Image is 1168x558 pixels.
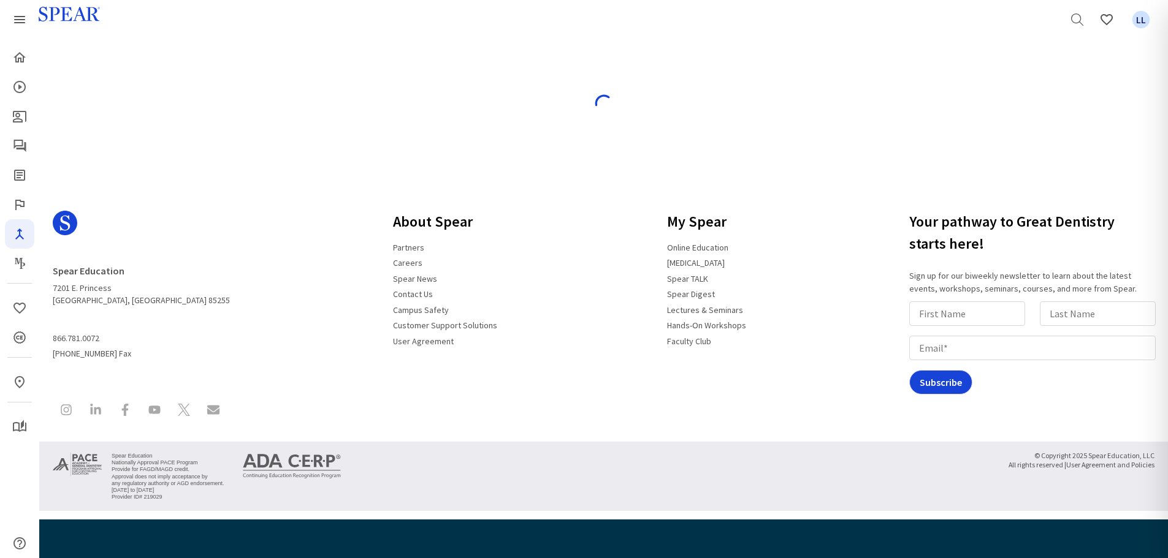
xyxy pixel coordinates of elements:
[1040,301,1156,326] input: Last Name
[909,336,1156,360] input: Email*
[53,260,132,282] a: Spear Education
[386,315,505,336] a: Customer Support Solutions
[1009,451,1155,470] small: © Copyright 2025 Spear Education, LLC All rights reserved |
[5,131,34,160] a: Spear Talk
[386,268,445,289] a: Spear News
[5,160,34,190] a: Spear Digest
[53,328,107,349] a: 866.781.0072
[5,529,34,558] a: Help
[386,206,505,238] h3: About Spear
[386,237,432,258] a: Partners
[909,270,1161,295] p: Sign up for our biweekly newsletter to learn about the latest events, workshops, seminars, course...
[5,43,34,72] a: Home
[170,396,197,426] a: Spear Education on X
[53,451,102,477] img: Approved PACE Program Provider
[112,487,224,494] li: [DATE] to [DATE]
[909,301,1025,326] input: First Name
[1132,11,1150,29] span: LL
[594,94,614,113] img: spinner-blue.svg
[909,370,972,394] input: Subscribe
[660,268,716,289] a: Spear TALK
[5,249,34,278] a: Masters Program
[200,396,227,426] a: Contact Spear Education
[112,453,224,459] li: Spear Education
[386,284,440,304] a: Contact Us
[5,102,34,131] a: Patient Education
[1092,5,1121,34] a: Favorites
[5,190,34,219] a: Faculty Club Elite
[660,315,754,336] a: Hands-On Workshops
[1126,5,1156,34] a: Favorites
[5,368,34,397] a: In-Person & Virtual
[112,459,224,466] li: Nationally Approval PACE Program
[5,72,34,102] a: Courses
[1063,5,1092,34] a: Search
[243,454,341,478] img: ADA CERP Continuing Education Recognition Program
[660,300,750,320] a: Lectures & Seminars
[53,328,230,360] span: [PHONE_NUMBER] Fax
[5,219,34,249] a: Navigator Pro
[5,412,34,442] a: My Study Club
[909,206,1161,260] h3: Your pathway to Great Dentistry starts here!
[53,260,230,306] address: 7201 E. Princess [GEOGRAPHIC_DATA], [GEOGRAPHIC_DATA] 85255
[386,300,456,320] a: Campus Safety
[112,494,224,500] li: Provider ID# 219029
[660,331,719,352] a: Faculty Club
[112,466,224,473] li: Provide for FAGD/MAGD credit.
[53,211,77,235] svg: Spear Logo
[61,76,1147,88] h4: Loading
[386,252,430,273] a: Careers
[53,396,80,426] a: Spear Education on Instagram
[112,480,224,487] li: any regulatory authority or AGD endorsement.
[82,396,109,426] a: Spear Education on LinkedIn
[660,206,754,238] h3: My Spear
[5,323,34,352] a: CE Credits
[660,237,736,258] a: Online Education
[1066,458,1155,472] a: User Agreement and Policies
[53,206,230,250] a: Spear Logo
[112,473,224,480] li: Approval does not imply acceptance by
[5,293,34,323] a: Favorites
[5,5,34,34] a: Spear Products
[386,331,461,352] a: User Agreement
[141,396,168,426] a: Spear Education on YouTube
[660,252,732,273] a: [MEDICAL_DATA]
[112,396,139,426] a: Spear Education on Facebook
[660,284,722,304] a: Spear Digest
